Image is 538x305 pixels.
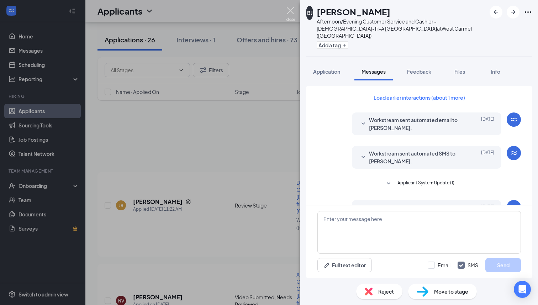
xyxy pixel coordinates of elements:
[397,179,454,188] span: Applicant System Update (1)
[510,149,518,157] svg: WorkstreamLogo
[359,120,368,128] svg: SmallChevronDown
[369,116,462,132] span: Workstream sent automated email to [PERSON_NAME].
[378,288,394,295] span: Reject
[407,68,431,75] span: Feedback
[307,9,312,16] div: BJ
[384,179,454,188] button: SmallChevronDownApplicant System Update (1)
[369,204,462,219] span: Workstream sent automated SMS to [PERSON_NAME].
[509,8,517,16] svg: ArrowRight
[362,68,386,75] span: Messages
[323,262,331,269] svg: Pen
[317,41,348,49] button: PlusAdd a tag
[481,204,494,219] span: [DATE]
[510,203,518,211] svg: WorkstreamLogo
[359,153,368,162] svg: SmallChevronDown
[481,149,494,165] span: [DATE]
[492,8,500,16] svg: ArrowLeftNew
[510,115,518,124] svg: WorkstreamLogo
[507,6,519,19] button: ArrowRight
[384,179,393,188] svg: SmallChevronDown
[317,6,390,18] h1: [PERSON_NAME]
[342,43,347,47] svg: Plus
[434,288,468,295] span: Move to stage
[481,116,494,132] span: [DATE]
[369,149,462,165] span: Workstream sent automated SMS to [PERSON_NAME].
[317,258,372,272] button: Full text editorPen
[491,68,500,75] span: Info
[485,258,521,272] button: Send
[490,6,502,19] button: ArrowLeftNew
[514,281,531,298] div: Open Intercom Messenger
[313,68,340,75] span: Application
[368,92,471,103] button: Load earlier interactions (about 1 more)
[524,8,532,16] svg: Ellipses
[317,18,486,39] div: Afternoon/Evening Customer Service and Cashier - [DEMOGRAPHIC_DATA]-fil-A [GEOGRAPHIC_DATA] at We...
[454,68,465,75] span: Files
